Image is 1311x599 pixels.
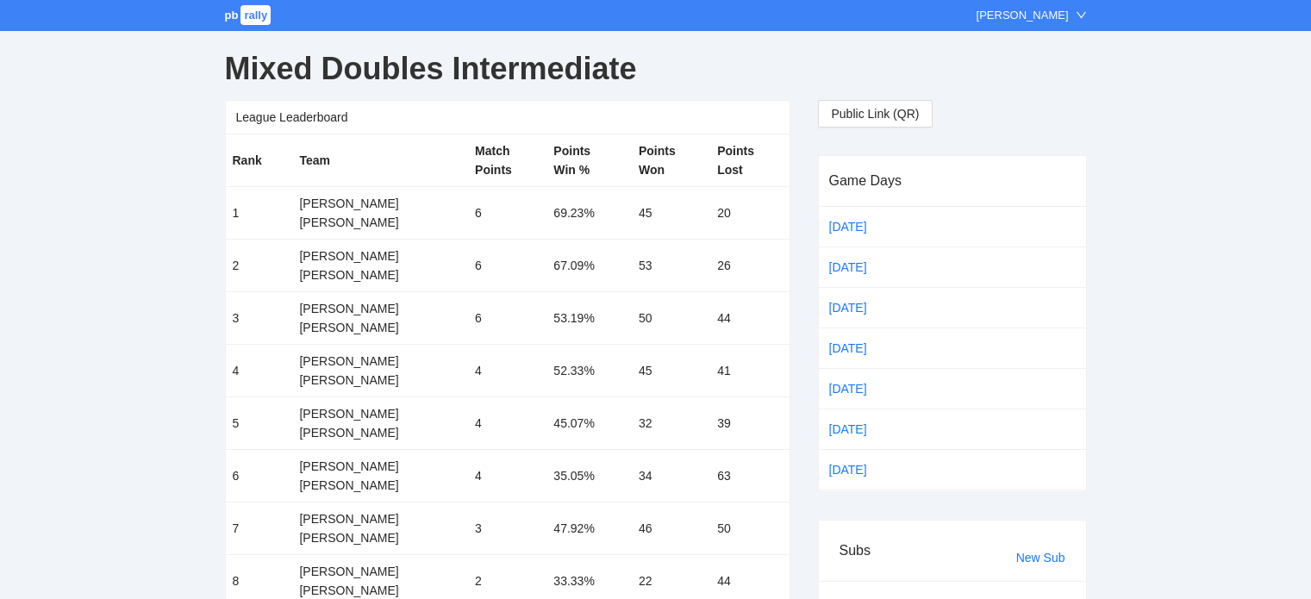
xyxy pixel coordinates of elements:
div: [PERSON_NAME] [299,476,461,495]
td: 32 [632,397,710,450]
td: 4 [226,345,293,397]
div: Mixed Doubles Intermediate [225,38,1087,100]
td: 53 [632,240,710,292]
td: 4 [468,450,546,502]
div: [PERSON_NAME] [299,457,461,476]
td: 50 [710,502,789,555]
td: 7 [226,502,293,555]
div: Match [475,141,540,160]
a: [DATE] [826,376,898,402]
td: 67.09% [546,240,632,292]
div: [PERSON_NAME] [299,194,461,213]
div: [PERSON_NAME] [299,246,461,265]
span: Public Link (QR) [832,104,920,123]
a: [DATE] [826,457,898,483]
td: 45 [632,345,710,397]
td: 47.92% [546,502,632,555]
div: Lost [717,160,782,179]
div: Game Days [829,156,1076,205]
div: [PERSON_NAME] [299,423,461,442]
td: 39 [710,397,789,450]
td: 35.05% [546,450,632,502]
td: 3 [468,502,546,555]
div: Points [475,160,540,179]
td: 3 [226,292,293,345]
button: Public Link (QR) [818,100,933,128]
div: [PERSON_NAME] [299,318,461,337]
td: 20 [710,187,789,240]
div: Points [639,141,703,160]
a: [DATE] [826,295,898,321]
td: 50 [632,292,710,345]
div: [PERSON_NAME] [299,265,461,284]
td: 45.07% [546,397,632,450]
div: Points [553,141,625,160]
div: Subs [840,526,1016,575]
td: 2 [226,240,293,292]
td: 6 [226,450,293,502]
div: [PERSON_NAME] [977,7,1069,24]
div: Team [299,151,461,170]
a: [DATE] [826,214,898,240]
div: Win % [553,160,625,179]
div: [PERSON_NAME] [299,352,461,371]
div: [PERSON_NAME] [299,528,461,547]
div: [PERSON_NAME] [299,509,461,528]
td: 4 [468,397,546,450]
td: 34 [632,450,710,502]
span: pb [225,9,239,22]
a: [DATE] [826,416,898,442]
a: [DATE] [826,254,898,280]
span: rally [240,5,271,25]
div: [PERSON_NAME] [299,404,461,423]
div: [PERSON_NAME] [299,299,461,318]
div: Won [639,160,703,179]
div: Points [717,141,782,160]
div: League Leaderboard [236,101,779,134]
td: 26 [710,240,789,292]
td: 63 [710,450,789,502]
td: 44 [710,292,789,345]
div: [PERSON_NAME] [299,562,461,581]
td: 6 [468,240,546,292]
a: New Sub [1016,551,1065,565]
span: down [1076,9,1087,21]
div: [PERSON_NAME] [299,371,461,390]
td: 5 [226,397,293,450]
td: 45 [632,187,710,240]
td: 4 [468,345,546,397]
div: [PERSON_NAME] [299,213,461,232]
td: 52.33% [546,345,632,397]
a: [DATE] [826,335,898,361]
td: 46 [632,502,710,555]
td: 6 [468,187,546,240]
div: Rank [233,151,286,170]
td: 69.23% [546,187,632,240]
td: 53.19% [546,292,632,345]
td: 1 [226,187,293,240]
td: 6 [468,292,546,345]
td: 41 [710,345,789,397]
a: pbrally [225,9,274,22]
